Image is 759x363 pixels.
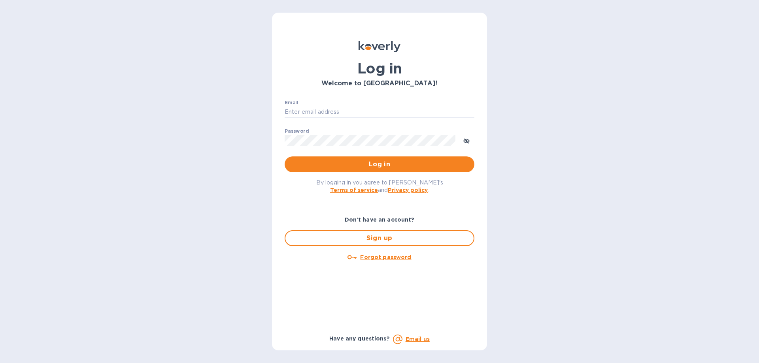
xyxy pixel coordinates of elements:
[406,336,430,342] a: Email us
[285,60,474,77] h1: Log in
[285,106,474,118] input: Enter email address
[360,254,411,260] u: Forgot password
[330,187,378,193] a: Terms of service
[316,179,443,193] span: By logging in you agree to [PERSON_NAME]'s and .
[329,335,390,342] b: Have any questions?
[285,80,474,87] h3: Welcome to [GEOGRAPHIC_DATA]!
[345,216,415,223] b: Don't have an account?
[285,230,474,246] button: Sign up
[359,41,400,52] img: Koverly
[285,129,309,134] label: Password
[291,160,468,169] span: Log in
[292,233,467,243] span: Sign up
[285,100,298,105] label: Email
[285,156,474,172] button: Log in
[459,132,474,148] button: toggle password visibility
[388,187,428,193] a: Privacy policy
